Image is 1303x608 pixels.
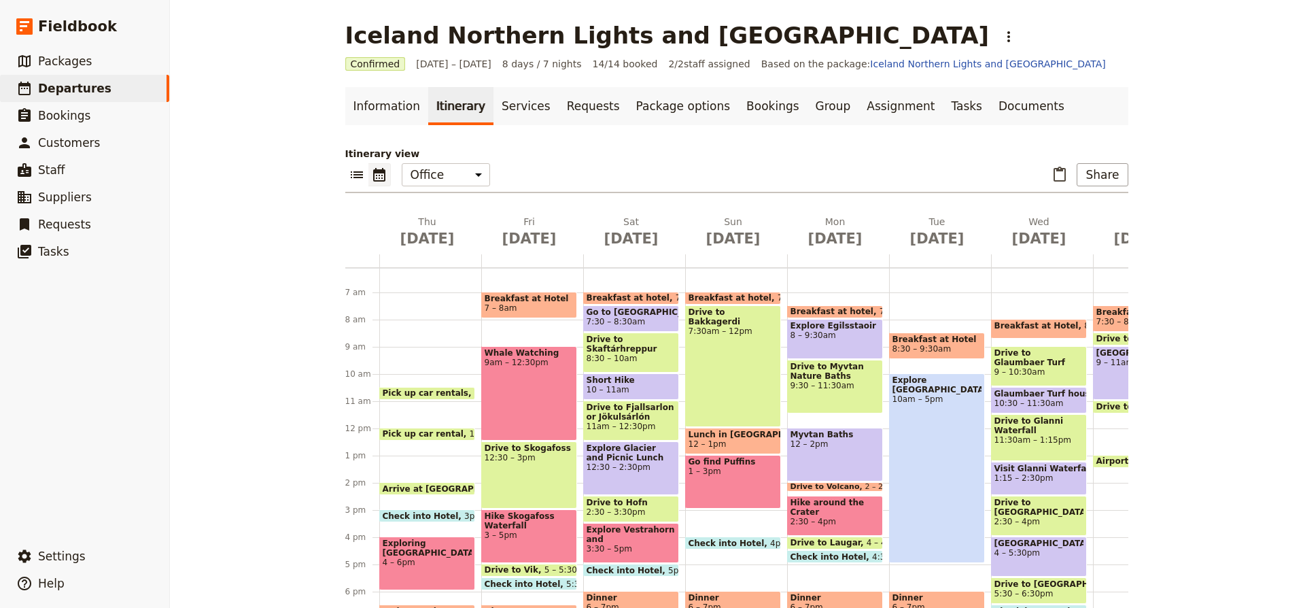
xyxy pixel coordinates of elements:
[994,435,1083,445] span: 11:30am – 1:15pm
[867,538,913,547] span: 4 – 4:30pm
[383,558,472,567] span: 4 – 6pm
[485,530,574,540] span: 3 – 5pm
[383,429,470,439] span: Pick up car rental
[787,428,883,482] div: Myvtan Baths12 – 2pm
[589,215,674,249] h2: Sat
[668,566,687,575] span: 5pm
[991,462,1087,495] div: Visit Glanni Waterfall1:15 – 2:30pm
[487,215,572,249] h2: Fri
[892,394,981,404] span: 10am – 5pm
[791,552,873,561] span: Check into Hotel
[592,57,657,71] span: 14/14 booked
[481,441,577,509] div: Drive to Skogafoss12:30 – 3pm
[587,507,646,517] span: 2:30 – 3:30pm
[791,362,880,381] span: Drive to Myvtan Nature Baths
[991,387,1087,413] div: Glaumbaer Turf houses10:30 – 11:30am
[470,429,526,439] span: 12 – 12:30pm
[583,441,679,495] div: Explore Glacier and Picnic Lunch12:30 – 2:30pm
[791,517,880,526] span: 2:30 – 4pm
[676,293,721,303] span: 7 – 7:30am
[685,305,781,427] div: Drive to Bakkagerdi7:30am – 12pm
[587,544,676,554] span: 3:30 – 5pm
[791,483,865,491] span: Drive to Volcano
[379,537,475,590] div: Exploring [GEOGRAPHIC_DATA]4 – 6pm
[345,22,990,49] h1: Iceland Northern Lights and [GEOGRAPHIC_DATA]
[894,229,980,249] span: [DATE]
[383,511,465,520] span: Check into Hotel
[485,348,574,358] span: Whale Watching
[1096,317,1156,326] span: 7:30 – 8:30am
[689,467,778,476] span: 1 – 3pm
[685,215,787,254] button: Sun [DATE]
[481,292,577,318] div: Breakfast at Hotel7 – 8am
[481,215,583,254] button: Fri [DATE]
[589,229,674,249] span: [DATE]
[691,215,776,249] h2: Sun
[38,82,111,95] span: Departures
[587,566,669,575] span: Check into Hotel
[587,335,676,354] span: Drive to Skaftárhreppur
[994,579,1083,589] span: Drive to [GEOGRAPHIC_DATA]
[689,593,778,603] span: Dinner
[778,293,823,303] span: 7 – 7:30am
[587,498,676,507] span: Drive to Hofn
[38,190,92,204] span: Suppliers
[991,319,1087,339] div: Breakfast at Hotel8 – 8:45am
[1093,401,1189,413] div: Drive to Airport11 – 11:30am
[892,375,981,394] span: Explore [GEOGRAPHIC_DATA]
[994,348,1083,367] span: Drive to Glaumbaer Turf houses
[787,496,883,536] div: Hike around the Crater2:30 – 4pm
[991,414,1087,461] div: Drive to Glanni Waterfall11:30am – 1:15pm
[38,136,100,150] span: Customers
[793,229,878,249] span: [DATE]
[379,509,475,522] div: Check into Hotel3pm
[583,333,679,373] div: Drive to Skaftárhreppur8:30 – 10am
[583,523,679,563] div: Explore Vestrahorn and [GEOGRAPHIC_DATA]3:30 – 5pm
[38,245,69,258] span: Tasks
[991,346,1087,386] div: Drive to Glaumbaer Turf houses9 – 10:30am
[587,385,629,394] span: 10 – 11am
[587,462,676,472] span: 12:30 – 2:30pm
[587,593,676,603] span: Dinner
[668,57,750,71] span: 2 / 2 staff assigned
[385,229,470,249] span: [DATE]
[385,215,470,249] h2: Thu
[583,401,679,441] div: Drive to Fjallsarlon or Jökulsárlón Glacier11am – 12:30pm
[791,381,880,390] span: 9:30 – 11:30am
[865,483,907,491] span: 2 – 2:15pm
[991,537,1087,577] div: [GEOGRAPHIC_DATA]4 – 5:30pm
[1096,456,1181,466] span: Airport Transfers
[485,294,574,303] span: Breakfast at Hotel
[787,360,883,413] div: Drive to Myvtan Nature Baths9:30 – 11:30am
[689,307,778,326] span: Drive to Bakkagerdi
[583,292,679,305] div: Breakfast at hotel7 – 7:30am
[38,163,65,177] span: Staff
[38,54,92,68] span: Packages
[368,163,391,186] button: Calendar view
[991,215,1093,254] button: Wed [DATE]
[428,87,493,125] a: Itinerary
[894,215,980,249] h2: Tue
[994,473,1083,483] span: 1:15 – 2:30pm
[685,537,781,550] div: Check into Hotel4pm
[345,287,379,298] div: 7 am
[345,586,379,597] div: 6 pm
[485,511,574,530] span: Hike Skogafoss Waterfall
[379,387,475,400] div: Pick up car rentals10:30 – 11am
[345,396,379,407] div: 11 am
[991,577,1087,604] div: Drive to [GEOGRAPHIC_DATA]5:30 – 6:30pm
[685,428,781,454] div: Lunch in [GEOGRAPHIC_DATA]12 – 1pm
[485,453,574,462] span: 12:30 – 3pm
[770,539,788,547] span: 4pm
[383,484,527,493] span: Arrive at [GEOGRAPHIC_DATA]
[345,163,368,186] button: List view
[345,341,379,352] div: 9 am
[345,477,379,488] div: 2 pm
[892,344,952,354] span: 8:30 – 9:30am
[685,292,781,305] div: Breakfast at hotel7 – 7:30am
[994,589,1054,598] span: 5:30 – 6:30pm
[583,305,679,332] div: Go to [GEOGRAPHIC_DATA]7:30 – 8:30am
[345,57,406,71] span: Confirmed
[994,539,1083,548] span: [GEOGRAPHIC_DATA]
[481,509,577,563] div: Hike Skogafoss Waterfall3 – 5pm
